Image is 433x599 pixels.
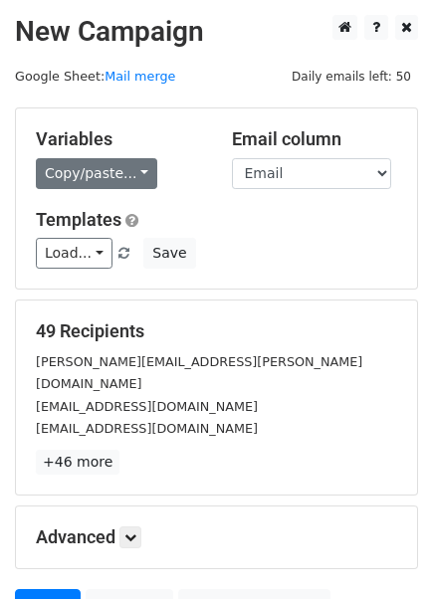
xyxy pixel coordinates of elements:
[36,238,112,269] a: Load...
[232,128,398,150] h5: Email column
[36,320,397,342] h5: 49 Recipients
[333,503,433,599] iframe: Chat Widget
[36,421,258,436] small: [EMAIL_ADDRESS][DOMAIN_NAME]
[36,526,397,548] h5: Advanced
[36,209,121,230] a: Templates
[15,15,418,49] h2: New Campaign
[285,66,418,88] span: Daily emails left: 50
[285,69,418,84] a: Daily emails left: 50
[105,69,175,84] a: Mail merge
[36,354,362,392] small: [PERSON_NAME][EMAIL_ADDRESS][PERSON_NAME][DOMAIN_NAME]
[36,399,258,414] small: [EMAIL_ADDRESS][DOMAIN_NAME]
[143,238,195,269] button: Save
[36,450,119,475] a: +46 more
[15,69,175,84] small: Google Sheet:
[36,158,157,189] a: Copy/paste...
[36,128,202,150] h5: Variables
